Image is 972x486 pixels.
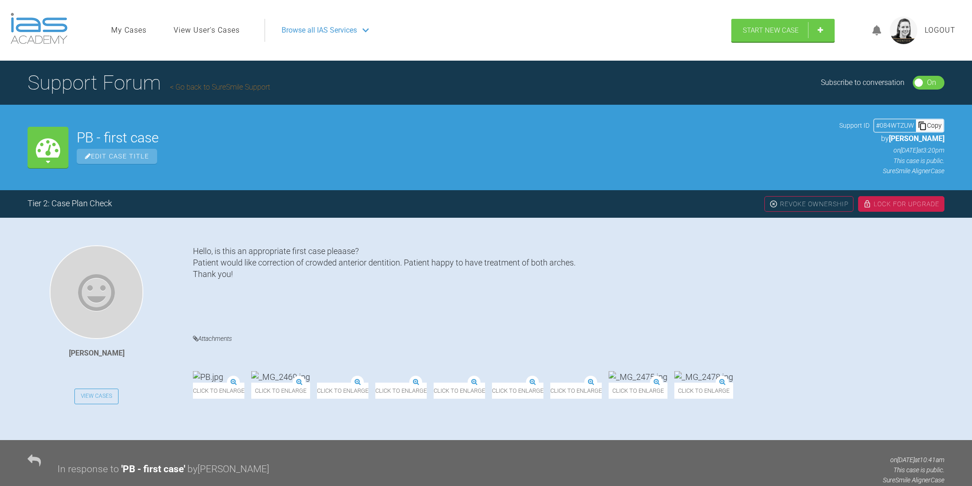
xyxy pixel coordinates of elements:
div: In response to [57,462,119,477]
p: by [839,133,944,145]
a: Go back to SureSmile Support [170,83,270,91]
div: [PERSON_NAME] [69,347,124,359]
img: _MG_2475.jpg [616,371,675,383]
img: _MG_2478.jpg [682,371,740,383]
img: PB.jpg [193,371,223,383]
span: Click to enlarge [434,383,485,399]
div: # 084WTZUW [874,120,916,130]
span: Click to enlarge [317,383,368,399]
img: logo-light.3e3ef733.png [11,13,68,44]
span: Click to enlarge [682,383,740,399]
p: SureSmile Aligner Case [883,475,944,485]
a: View Cases [74,389,119,404]
div: On [927,77,936,89]
a: My Cases [111,24,147,36]
a: Logout [925,24,955,36]
div: Tier 2: Case Plan Check [28,197,112,210]
h2: PB - first case [77,131,831,145]
img: close.456c75e0.svg [769,200,778,208]
img: Zoe Buontempo [50,245,143,339]
div: Hello, is this an appropriate first case pleaase? Patient would like correction of crowded anteri... [193,245,944,319]
span: Click to enlarge [558,383,609,399]
span: [PERSON_NAME] [889,134,944,143]
p: This case is public. [839,156,944,166]
a: Start New Case [731,19,835,42]
span: Support ID [839,120,870,130]
span: Click to enlarge [193,383,244,399]
h4: Attachments [193,333,944,345]
img: _MG_2469.jpg [251,371,310,383]
span: Click to enlarge [616,383,675,399]
div: ' PB - first case ' [121,462,185,477]
div: Lock For Upgrade [858,196,944,212]
span: Click to enlarge [375,383,427,399]
p: on [DATE] at 10:41am [883,455,944,465]
div: Revoke Ownership [764,196,853,212]
p: SureSmile Aligner Case [839,166,944,176]
span: Start New Case [743,26,799,34]
span: Edit Case Title [77,149,157,164]
img: _MG_2476.jpg [492,371,551,383]
span: Click to enlarge [492,383,551,399]
img: lock.6dc949b6.svg [863,200,871,208]
h1: Support Forum [28,67,270,99]
img: profile.png [890,17,917,44]
div: Copy [916,119,944,131]
span: Click to enlarge [251,383,310,399]
span: Browse all IAS Services [282,24,357,36]
p: on [DATE] at 3:20pm [839,145,944,155]
a: View User's Cases [174,24,240,36]
div: by [PERSON_NAME] [187,462,269,477]
p: This case is public. [883,465,944,475]
div: Subscribe to conversation [821,77,904,89]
